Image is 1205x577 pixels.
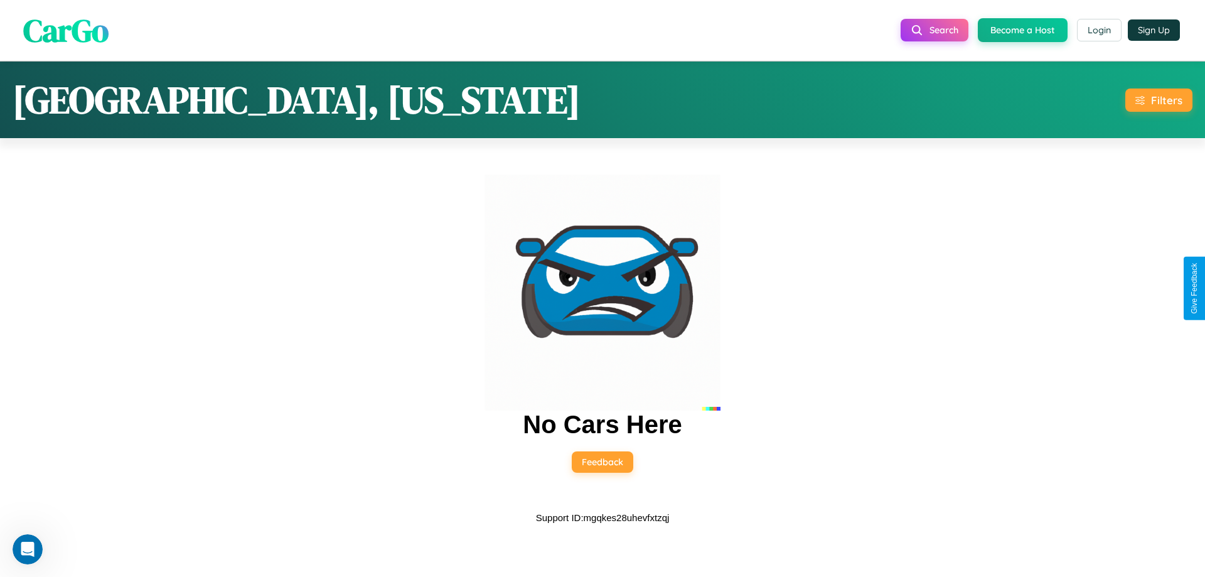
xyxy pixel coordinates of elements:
span: Search [929,24,958,36]
h2: No Cars Here [523,411,682,439]
button: Login [1077,19,1122,41]
span: CarGo [23,8,109,51]
button: Feedback [572,451,633,473]
button: Filters [1125,89,1192,112]
div: Filters [1151,94,1182,107]
button: Become a Host [978,18,1068,42]
img: car [485,175,720,411]
p: Support ID: mgqkes28uhevfxtzqj [536,509,670,526]
button: Sign Up [1128,19,1180,41]
iframe: Intercom live chat [13,534,43,564]
div: Give Feedback [1190,263,1199,314]
h1: [GEOGRAPHIC_DATA], [US_STATE] [13,74,581,126]
button: Search [901,19,968,41]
